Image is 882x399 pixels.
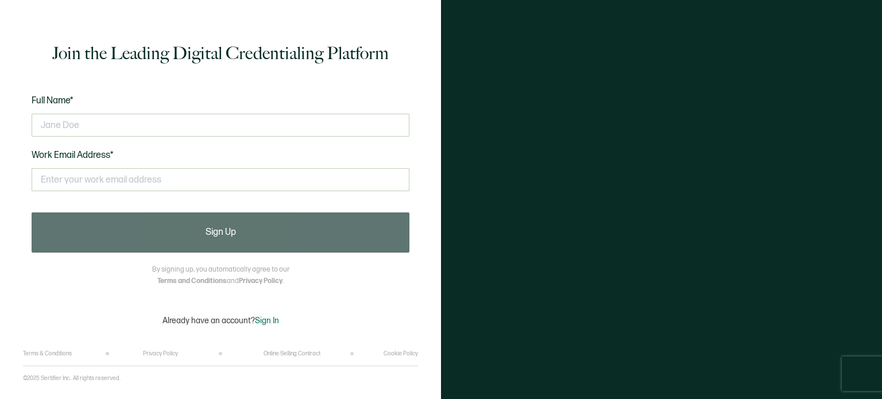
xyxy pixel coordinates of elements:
input: Jane Doe [32,114,409,137]
a: Terms & Conditions [23,350,72,357]
h1: Join the Leading Digital Credentialing Platform [52,42,389,65]
a: Cookie Policy [384,350,418,357]
p: Already have an account? [163,316,279,326]
a: Terms and Conditions [157,277,227,285]
a: Online Selling Contract [264,350,320,357]
span: Sign Up [206,228,236,237]
button: Sign Up [32,212,409,253]
a: Privacy Policy [239,277,283,285]
span: Sign In [255,316,279,326]
span: Work Email Address* [32,150,114,161]
a: Privacy Policy [143,350,178,357]
p: ©2025 Sertifier Inc.. All rights reserved. [23,375,121,382]
p: By signing up, you automatically agree to our and . [152,264,289,287]
span: Full Name* [32,95,73,106]
input: Enter your work email address [32,168,409,191]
